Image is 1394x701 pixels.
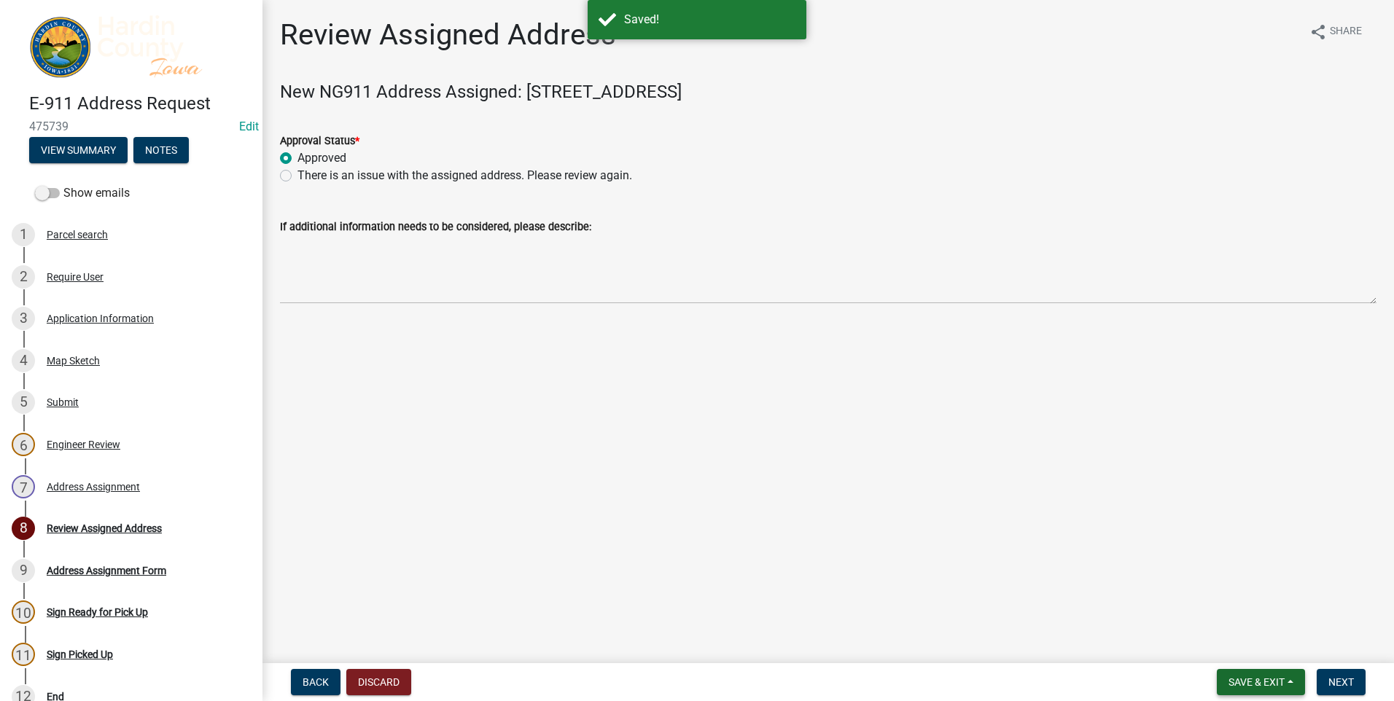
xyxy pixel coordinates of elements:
div: 1 [12,223,35,246]
div: 6 [12,433,35,456]
i: share [1309,23,1327,41]
img: Hardin County, Iowa [29,15,239,78]
h4: New NG911 Address Assigned: [STREET_ADDRESS] [280,82,1377,103]
span: Back [303,676,329,688]
label: There is an issue with the assigned address. Please review again. [297,167,632,184]
div: Engineer Review [47,439,120,450]
h1: Review Assigned Address [280,17,616,52]
div: 4 [12,349,35,372]
button: View Summary [29,137,128,163]
span: Share [1330,23,1362,41]
label: Approval Status [280,136,359,146]
label: Show emails [35,184,130,202]
span: Save & Exit [1228,676,1285,688]
div: Application Information [47,313,154,324]
div: Sign Picked Up [47,649,113,659]
div: 3 [12,307,35,330]
div: Review Assigned Address [47,523,162,533]
div: 9 [12,559,35,582]
span: 475739 [29,120,233,133]
label: Approved [297,149,346,167]
div: Parcel search [47,230,108,240]
div: Address Assignment Form [47,565,166,576]
button: Next [1317,669,1366,695]
wm-modal-confirm: Summary [29,146,128,157]
h4: E-911 Address Request [29,93,251,114]
wm-modal-confirm: Edit Application Number [239,120,259,133]
button: Save & Exit [1217,669,1305,695]
div: 2 [12,265,35,289]
div: 7 [12,475,35,498]
div: Sign Ready for Pick Up [47,607,148,617]
div: 10 [12,600,35,624]
div: Saved! [624,11,795,28]
label: If additional information needs to be considered, please describe: [280,222,591,232]
button: Discard [346,669,411,695]
div: 11 [12,643,35,666]
button: Notes [133,137,189,163]
div: 5 [12,391,35,414]
div: Submit [47,397,79,407]
div: Address Assignment [47,482,140,492]
wm-modal-confirm: Notes [133,146,189,157]
button: shareShare [1298,17,1374,46]
div: 8 [12,517,35,540]
button: Back [291,669,340,695]
span: Next [1328,676,1354,688]
div: Map Sketch [47,356,100,366]
a: Edit [239,120,259,133]
div: Require User [47,272,104,282]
